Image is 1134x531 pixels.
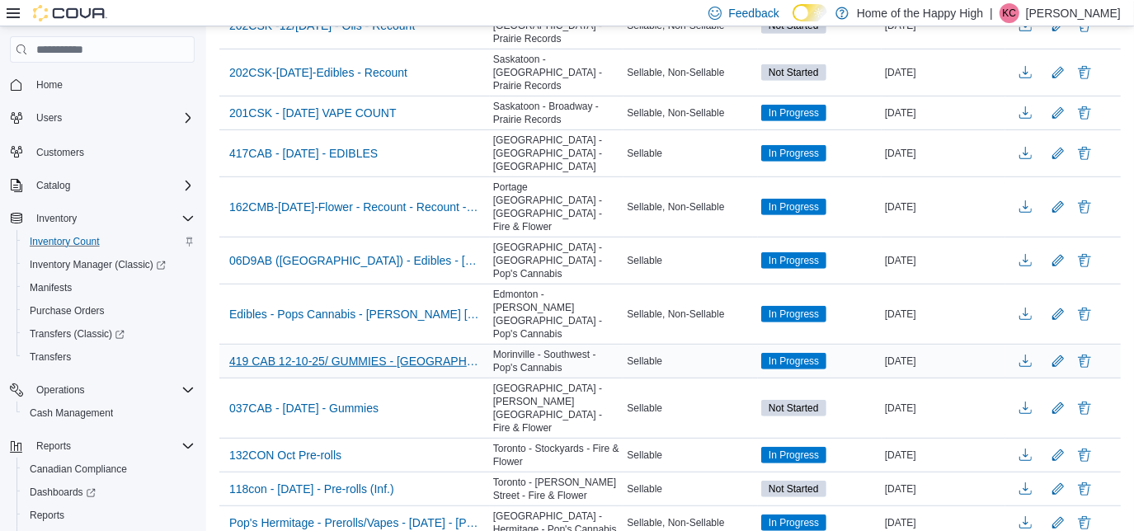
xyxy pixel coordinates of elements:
button: Delete [1075,143,1094,163]
a: Customers [30,143,91,162]
span: Saskatoon - [GEOGRAPHIC_DATA] - Prairie Records [493,53,621,92]
span: Catalog [36,179,70,192]
span: Operations [30,380,195,400]
span: Transfers [30,350,71,364]
span: In Progress [769,253,819,268]
button: Reports [16,504,201,527]
span: In Progress [761,252,826,269]
a: Dashboards [23,482,102,502]
button: Edit count details [1048,302,1068,327]
span: Toronto - Stockyards - Fire & Flower [493,442,621,468]
span: [GEOGRAPHIC_DATA] - [GEOGRAPHIC_DATA] - Pop's Cannabis [493,241,621,280]
button: Delete [1075,445,1094,465]
button: Edit count details [1048,101,1068,125]
button: 162CMB-[DATE]-Flower - Recount - Recount - Recount [223,195,487,219]
button: Delete [1075,351,1094,371]
span: Dashboards [30,486,96,499]
span: Manifests [30,281,72,294]
div: Sellable, Non-Sellable [623,304,758,324]
span: Catalog [30,176,195,195]
a: Cash Management [23,403,120,423]
a: Canadian Compliance [23,459,134,479]
span: Inventory Count [23,232,195,251]
span: Transfers [23,347,195,367]
span: Cash Management [23,403,195,423]
a: Transfers (Classic) [16,322,201,345]
button: Inventory [3,207,201,230]
div: Kyla Canning [1000,3,1019,23]
button: Edit count details [1048,141,1068,166]
button: Operations [30,380,92,400]
a: Purchase Orders [23,301,111,321]
a: Reports [23,505,71,525]
a: Transfers (Classic) [23,324,131,344]
span: Inventory Count [30,235,100,248]
button: Cash Management [16,402,201,425]
button: Inventory Count [16,230,201,253]
span: In Progress [761,145,826,162]
span: 132CON Oct Pre-rolls [229,447,341,463]
span: Saskatoon - Broadway - Prairie Records [493,100,621,126]
button: Manifests [16,276,201,299]
span: Not Started [769,65,819,80]
span: In Progress [761,199,826,215]
button: Edit count details [1048,195,1068,219]
button: Home [3,73,201,96]
button: Users [30,108,68,128]
button: Delete [1075,398,1094,418]
span: In Progress [761,353,826,369]
span: Edmonton - [PERSON_NAME][GEOGRAPHIC_DATA] - Pop's Cannabis [493,288,621,341]
span: Customers [36,146,84,159]
a: Inventory Manager (Classic) [16,253,201,276]
span: In Progress [769,106,819,120]
button: 201CSK - [DATE] VAPE COUNT [223,101,403,125]
button: Delete [1075,103,1094,123]
span: Not Started [769,482,819,496]
span: 201CSK - [DATE] VAPE COUNT [229,105,397,121]
span: Portage [GEOGRAPHIC_DATA] - [GEOGRAPHIC_DATA] - Fire & Flower [493,181,621,233]
button: 417CAB - [DATE] - EDIBLES [223,141,384,166]
span: [GEOGRAPHIC_DATA] - [PERSON_NAME][GEOGRAPHIC_DATA] - Fire & Flower [493,382,621,435]
span: Inventory [30,209,195,228]
div: [DATE] [882,103,1005,123]
div: Sellable, Non-Sellable [623,63,758,82]
span: In Progress [769,354,819,369]
button: 202CSK-[DATE]-Edibles - Recount [223,60,414,85]
input: Dark Mode [793,4,827,21]
span: Transfers (Classic) [23,324,195,344]
span: In Progress [761,306,826,322]
button: Edit count details [1048,349,1068,374]
span: In Progress [769,448,819,463]
button: Inventory [30,209,83,228]
div: [DATE] [882,479,1005,499]
a: Home [30,75,69,95]
span: Home [36,78,63,92]
a: Transfers [23,347,78,367]
button: 037CAB - [DATE] - Gummies [223,396,385,421]
div: Sellable [623,479,758,499]
span: Purchase Orders [30,304,105,317]
span: Toronto - [PERSON_NAME] Street - Fire & Flower [493,476,621,502]
span: In Progress [769,515,819,530]
div: Sellable, Non-Sellable [623,197,758,217]
button: Edit count details [1048,60,1068,85]
span: Manifests [23,278,195,298]
span: 06D9AB ([GEOGRAPHIC_DATA]) - Edibles - [DATE] [229,252,480,269]
span: Operations [36,383,85,397]
span: Canadian Compliance [30,463,127,476]
button: Purchase Orders [16,299,201,322]
span: Users [36,111,62,125]
div: Sellable, Non-Sellable [623,103,758,123]
span: Users [30,108,195,128]
div: [DATE] [882,63,1005,82]
span: Not Started [761,64,826,81]
a: Manifests [23,278,78,298]
button: Transfers [16,345,201,369]
div: [DATE] [882,251,1005,270]
button: 132CON Oct Pre-rolls [223,443,348,468]
span: Inventory [36,212,77,225]
span: Not Started [761,400,826,416]
span: In Progress [761,447,826,463]
span: 118con - [DATE] - Pre-rolls (Inf.) [229,481,394,497]
img: Cova [33,5,107,21]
